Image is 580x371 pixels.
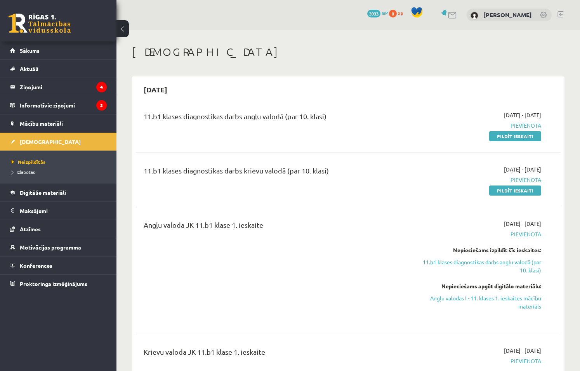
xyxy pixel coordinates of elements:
span: Pievienota [417,121,541,130]
span: Motivācijas programma [20,244,81,251]
a: [PERSON_NAME] [483,11,532,19]
span: Atzīmes [20,225,41,232]
a: Pildīt ieskaiti [489,131,541,141]
a: Informatīvie ziņojumi3 [10,96,107,114]
a: Rīgas 1. Tālmācības vidusskola [9,14,71,33]
a: Konferences [10,257,107,274]
a: [DEMOGRAPHIC_DATA] [10,133,107,151]
span: 3933 [367,10,380,17]
a: Sākums [10,42,107,59]
a: Aktuāli [10,60,107,78]
a: 0 xp [389,10,407,16]
span: Konferences [20,262,52,269]
a: Atzīmes [10,220,107,238]
div: Krievu valoda JK 11.b1 klase 1. ieskaite [144,347,405,361]
a: Proktoringa izmēģinājums [10,275,107,293]
i: 4 [96,82,107,92]
span: [DATE] - [DATE] [504,165,541,173]
i: 3 [96,100,107,111]
span: [DATE] - [DATE] [504,220,541,228]
a: Motivācijas programma [10,238,107,256]
span: Aktuāli [20,65,38,72]
span: Digitālie materiāli [20,189,66,196]
h1: [DEMOGRAPHIC_DATA] [132,45,564,59]
span: 0 [389,10,397,17]
span: Pievienota [417,176,541,184]
a: Maksājumi [10,202,107,220]
a: Digitālie materiāli [10,184,107,201]
span: Neizpildītās [12,159,45,165]
div: Nepieciešams izpildīt šīs ieskaites: [417,246,541,254]
a: Angļu valodas I - 11. klases 1. ieskaites mācību materiāls [417,294,541,310]
span: Mācību materiāli [20,120,63,127]
div: 11.b1 klases diagnostikas darbs krievu valodā (par 10. klasi) [144,165,405,180]
a: Neizpildītās [12,158,109,165]
a: Pildīt ieskaiti [489,185,541,196]
legend: Maksājumi [20,202,107,220]
span: [DATE] - [DATE] [504,347,541,355]
span: Pievienota [417,357,541,365]
div: 11.b1 klases diagnostikas darbs angļu valodā (par 10. klasi) [144,111,405,125]
legend: Informatīvie ziņojumi [20,96,107,114]
a: Ziņojumi4 [10,78,107,96]
span: [DEMOGRAPHIC_DATA] [20,138,81,145]
a: 3933 mP [367,10,388,16]
legend: Ziņojumi [20,78,107,96]
span: xp [398,10,403,16]
div: Angļu valoda JK 11.b1 klase 1. ieskaite [144,220,405,234]
a: 11.b1 klases diagnostikas darbs angļu valodā (par 10. klasi) [417,258,541,274]
span: Sākums [20,47,40,54]
a: Mācību materiāli [10,114,107,132]
span: [DATE] - [DATE] [504,111,541,119]
span: Proktoringa izmēģinājums [20,280,87,287]
a: Izlabotās [12,168,109,175]
span: mP [382,10,388,16]
h2: [DATE] [136,80,175,99]
img: Aleksandrs Glušenoks [471,12,478,19]
span: Izlabotās [12,169,35,175]
div: Nepieciešams apgūt digitālo materiālu: [417,282,541,290]
span: Pievienota [417,230,541,238]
